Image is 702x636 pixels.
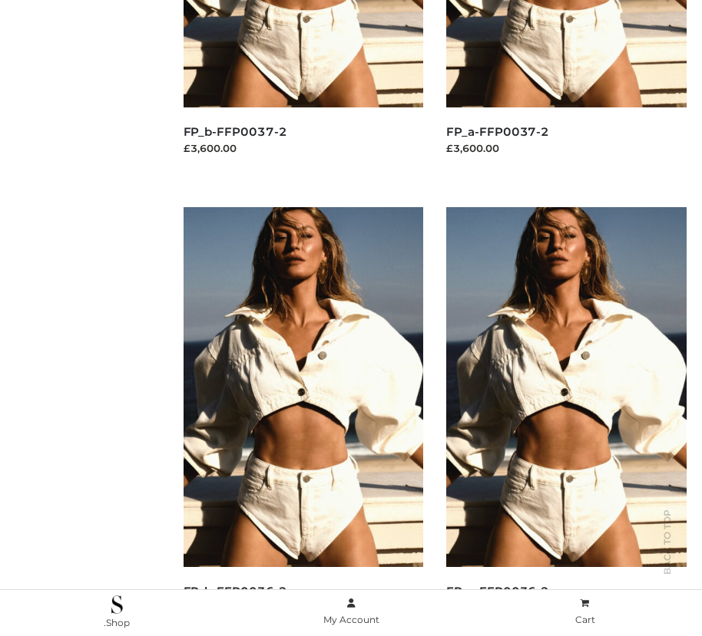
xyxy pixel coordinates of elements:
[234,595,469,629] a: My Account
[323,614,379,625] span: My Account
[575,614,595,625] span: Cart
[184,584,287,598] a: FP_b-FFP0036-2
[111,595,123,614] img: .Shop
[648,536,687,575] span: Back to top
[468,595,702,629] a: Cart
[104,617,130,628] span: .Shop
[184,124,287,139] a: FP_b-FFP0037-2
[446,124,549,139] a: FP_a-FFP0037-2
[446,140,687,156] div: £3,600.00
[184,140,424,156] div: £3,600.00
[446,584,549,598] a: FP_a-FFP0036-2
